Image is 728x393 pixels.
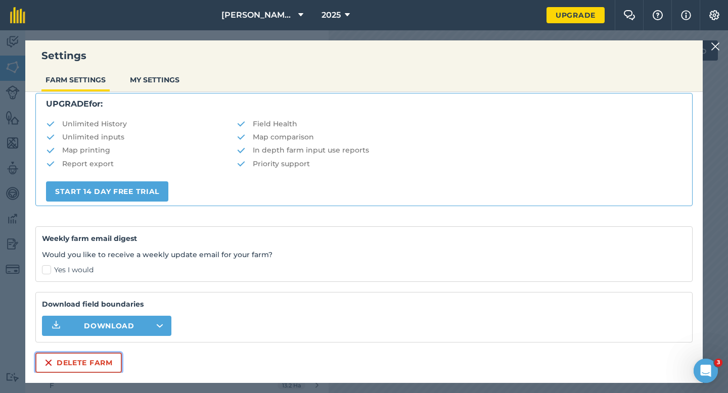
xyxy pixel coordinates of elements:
img: A cog icon [708,10,720,20]
img: fieldmargin Logo [10,7,25,23]
h3: Settings [25,48,703,63]
button: Delete farm [35,353,122,373]
img: Two speech bubbles overlapping with the left bubble in the forefront [623,10,635,20]
li: Field Health [237,118,682,129]
li: Report export [46,158,237,169]
li: Unlimited inputs [46,131,237,142]
li: Unlimited History [46,118,237,129]
img: svg+xml;base64,PHN2ZyB4bWxucz0iaHR0cDovL3d3dy53My5vcmcvMjAwMC9zdmciIHdpZHRoPSIxNiIgaGVpZ2h0PSIyNC... [44,357,53,369]
li: Map printing [46,144,237,156]
img: A question mark icon [652,10,664,20]
span: 2025 [322,9,341,21]
iframe: Intercom live chat [694,359,718,383]
span: 3 [714,359,722,367]
img: svg+xml;base64,PHN2ZyB4bWxucz0iaHR0cDovL3d3dy53My5vcmcvMjAwMC9zdmciIHdpZHRoPSIxNyIgaGVpZ2h0PSIxNy... [681,9,691,21]
li: Map comparison [237,131,682,142]
a: START 14 DAY FREE TRIAL [46,181,168,202]
button: FARM SETTINGS [41,70,110,89]
p: Would you like to receive a weekly update email for your farm? [42,249,686,260]
li: In depth farm input use reports [237,144,682,156]
strong: UPGRADE [46,99,89,109]
strong: Download field boundaries [42,299,686,310]
span: [PERSON_NAME] Farming Partnership [221,9,294,21]
h4: Weekly farm email digest [42,233,686,244]
span: Download [84,321,134,331]
img: svg+xml;base64,PHN2ZyB4bWxucz0iaHR0cDovL3d3dy53My5vcmcvMjAwMC9zdmciIHdpZHRoPSIyMiIgaGVpZ2h0PSIzMC... [711,40,720,53]
label: Yes I would [42,265,686,275]
button: Download [42,316,171,336]
li: Priority support [237,158,682,169]
a: Upgrade [547,7,605,23]
p: for: [46,97,682,111]
button: MY SETTINGS [126,70,184,89]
